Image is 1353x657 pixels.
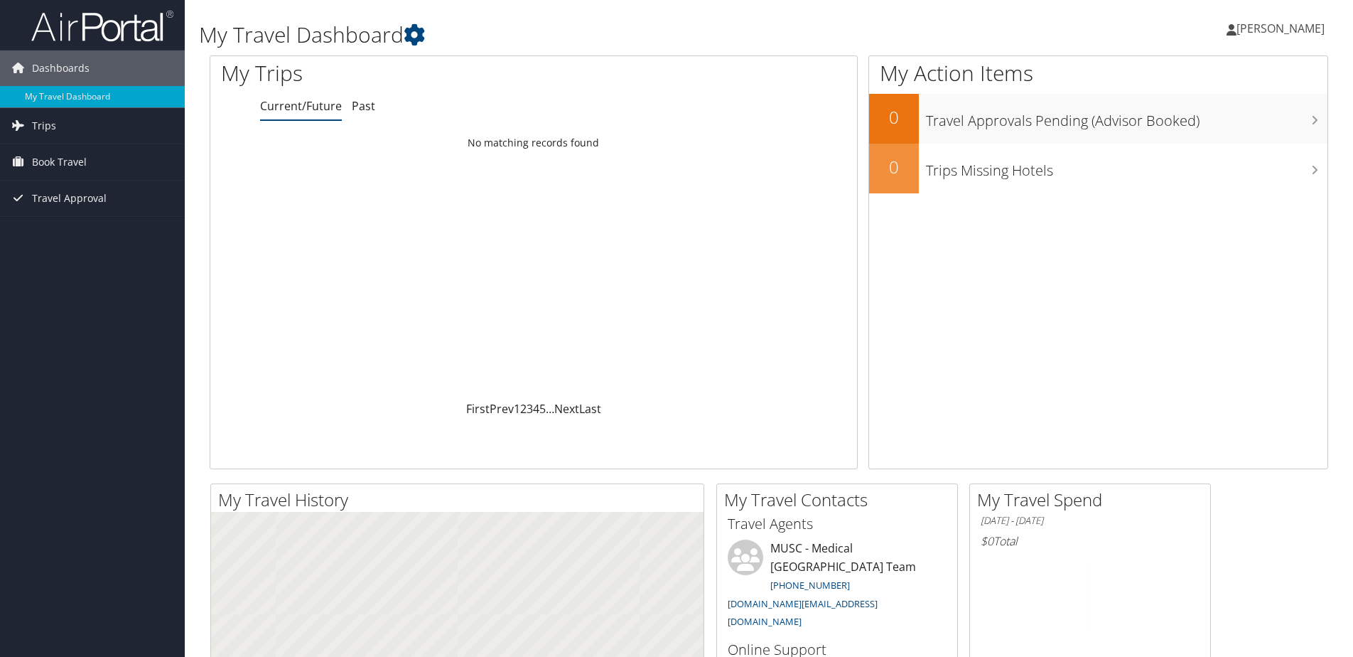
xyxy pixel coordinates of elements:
[926,104,1327,131] h3: Travel Approvals Pending (Advisor Booked)
[554,401,579,417] a: Next
[579,401,601,417] a: Last
[466,401,490,417] a: First
[721,540,954,634] li: MUSC - Medical [GEOGRAPHIC_DATA] Team
[221,58,577,88] h1: My Trips
[724,488,957,512] h2: My Travel Contacts
[546,401,554,417] span: …
[32,50,90,86] span: Dashboards
[869,155,919,179] h2: 0
[260,98,342,114] a: Current/Future
[981,533,993,549] span: $0
[977,488,1210,512] h2: My Travel Spend
[533,401,539,417] a: 4
[728,597,878,629] a: [DOMAIN_NAME][EMAIL_ADDRESS][DOMAIN_NAME]
[520,401,527,417] a: 2
[770,579,850,592] a: [PHONE_NUMBER]
[199,20,959,50] h1: My Travel Dashboard
[31,9,173,43] img: airportal-logo.png
[869,105,919,129] h2: 0
[926,154,1327,181] h3: Trips Missing Hotels
[32,181,107,216] span: Travel Approval
[728,514,947,534] h3: Travel Agents
[210,130,857,156] td: No matching records found
[514,401,520,417] a: 1
[32,144,87,180] span: Book Travel
[218,488,704,512] h2: My Travel History
[490,401,514,417] a: Prev
[869,144,1327,193] a: 0Trips Missing Hotels
[981,533,1200,549] h6: Total
[32,108,56,144] span: Trips
[539,401,546,417] a: 5
[869,58,1327,88] h1: My Action Items
[527,401,533,417] a: 3
[1227,7,1339,50] a: [PERSON_NAME]
[869,94,1327,144] a: 0Travel Approvals Pending (Advisor Booked)
[352,98,375,114] a: Past
[1236,21,1325,36] span: [PERSON_NAME]
[981,514,1200,528] h6: [DATE] - [DATE]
